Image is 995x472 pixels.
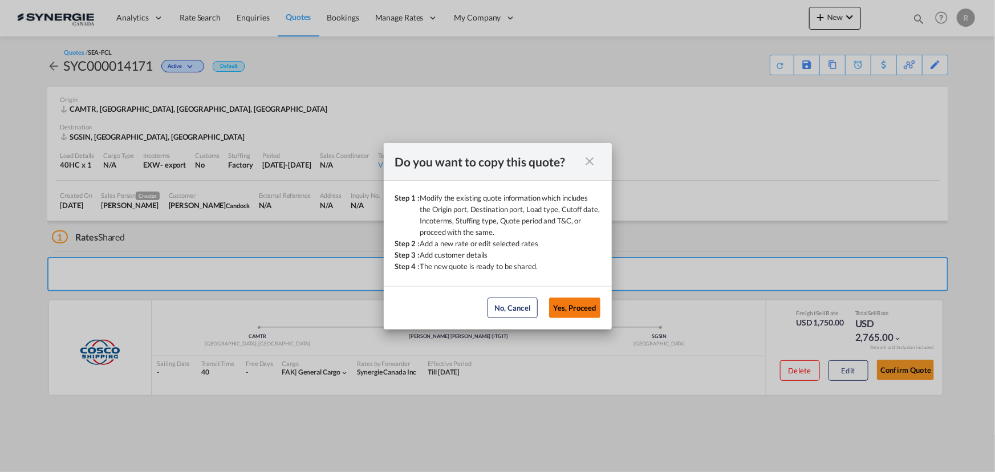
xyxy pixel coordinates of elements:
div: Step 1 : [395,192,420,238]
div: Add a new rate or edit selected rates [420,238,538,249]
div: Step 4 : [395,261,420,272]
div: Add customer details [420,249,488,261]
div: Step 3 : [395,249,420,261]
div: Do you want to copy this quote? [395,154,580,169]
button: Yes, Proceed [549,298,600,318]
div: The new quote is ready to be shared. [420,261,538,272]
div: Modify the existing quote information which includes the Origin port, Destination port, Load type... [420,192,600,238]
div: Step 2 : [395,238,420,249]
button: No, Cancel [488,298,538,318]
md-icon: icon-close fg-AAA8AD cursor [583,154,597,168]
md-dialog: Step 1 : ... [384,143,612,329]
